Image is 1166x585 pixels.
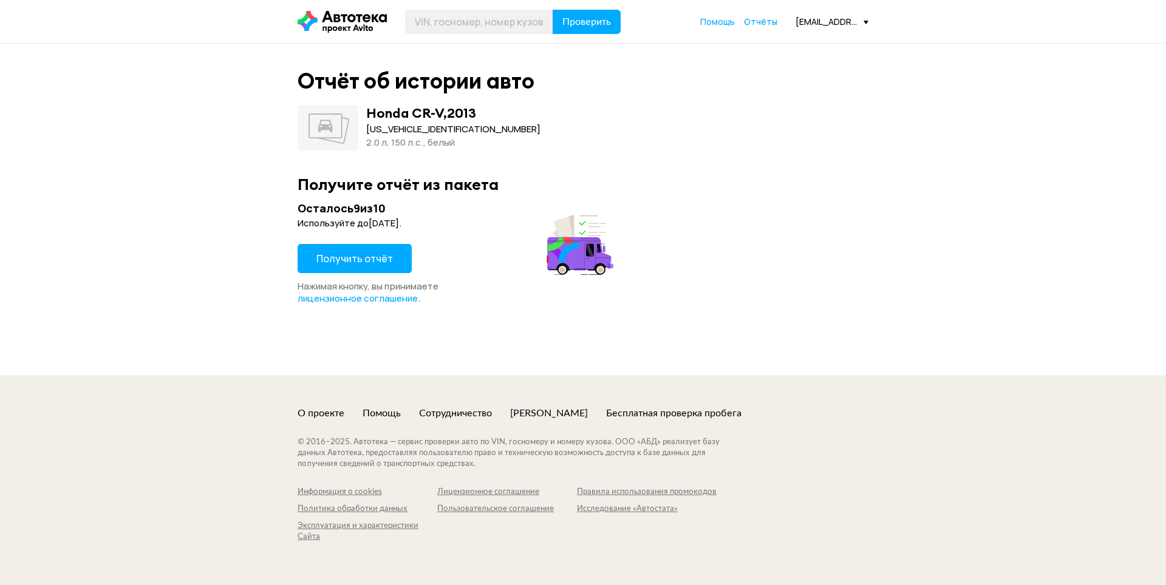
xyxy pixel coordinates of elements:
span: Помощь [700,16,735,27]
a: Сотрудничество [419,407,492,420]
span: Нажимая кнопку, вы принимаете . [298,280,438,305]
a: Эксплуатация и характеристики Сайта [298,521,437,543]
a: Правила использования промокодов [577,487,717,498]
a: Исследование «Автостата» [577,504,717,515]
span: Отчёты [744,16,777,27]
button: Проверить [553,10,621,34]
div: [EMAIL_ADDRESS][DOMAIN_NAME] [796,16,868,27]
div: Отчёт об истории авто [298,68,534,94]
div: 2.0 л, 150 л.c., белый [366,136,540,149]
div: [US_VEHICLE_IDENTIFICATION_NUMBER] [366,123,540,136]
button: Получить отчёт [298,244,412,273]
span: Получить отчёт [316,252,393,265]
div: © 2016– 2025 . Автотека — сервис проверки авто по VIN, госномеру и номеру кузова. ООО «АБД» реали... [298,437,744,470]
input: VIN, госномер, номер кузова [405,10,553,34]
a: [PERSON_NAME] [510,407,588,420]
a: Отчёты [744,16,777,28]
div: Осталось 9 из 10 [298,201,617,216]
a: Помощь [363,407,401,420]
span: Проверить [562,17,611,27]
a: О проекте [298,407,344,420]
a: Политика обработки данных [298,504,437,515]
a: Бесплатная проверка пробега [606,407,742,420]
a: Пользовательское соглашение [437,504,577,515]
a: лицензионное соглашение [298,292,418,305]
div: Honda CR-V , 2013 [366,105,476,121]
a: Помощь [700,16,735,28]
span: лицензионное соглашение [298,292,418,305]
div: Используйте до [DATE] . [298,217,617,229]
a: Информация о cookies [298,487,437,498]
a: Лицензионное соглашение [437,487,577,498]
div: Получите отчёт из пакета [298,175,868,194]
